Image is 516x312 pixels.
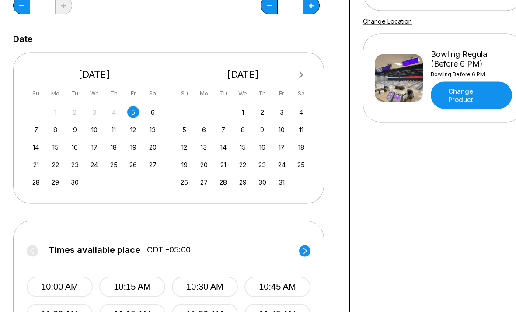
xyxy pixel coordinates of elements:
[217,88,229,99] div: Tu
[147,88,159,99] div: Sa
[49,245,140,255] span: Times available place
[431,82,512,109] a: Change Product
[147,124,159,136] div: Choose Saturday, September 13th, 2025
[276,141,288,153] div: Choose Friday, October 17th, 2025
[49,124,61,136] div: Choose Monday, September 8th, 2025
[30,159,42,171] div: Choose Sunday, September 21st, 2025
[49,88,61,99] div: Mo
[276,176,288,188] div: Choose Friday, October 31st, 2025
[178,88,190,99] div: Su
[256,176,268,188] div: Choose Thursday, October 30th, 2025
[276,88,288,99] div: Fr
[295,141,307,153] div: Choose Saturday, October 18th, 2025
[198,159,210,171] div: Choose Monday, October 20th, 2025
[69,176,81,188] div: Choose Tuesday, September 30th, 2025
[88,106,100,118] div: Not available Wednesday, September 3rd, 2025
[256,159,268,171] div: Choose Thursday, October 23rd, 2025
[69,141,81,153] div: Choose Tuesday, September 16th, 2025
[30,88,42,99] div: Su
[256,88,268,99] div: Th
[237,159,249,171] div: Choose Wednesday, October 22nd, 2025
[49,176,61,188] div: Choose Monday, September 29th, 2025
[88,141,100,153] div: Choose Wednesday, September 17th, 2025
[256,124,268,136] div: Choose Thursday, October 9th, 2025
[295,124,307,136] div: Choose Saturday, October 11th, 2025
[49,106,61,118] div: Not available Monday, September 1st, 2025
[295,106,307,118] div: Choose Saturday, October 4th, 2025
[49,159,61,171] div: Choose Monday, September 22nd, 2025
[178,124,190,136] div: Choose Sunday, October 5th, 2025
[178,105,309,188] div: month 2025-10
[29,105,160,188] div: month 2025-09
[198,141,210,153] div: Choose Monday, October 13th, 2025
[69,124,81,136] div: Choose Tuesday, September 9th, 2025
[88,159,100,171] div: Choose Wednesday, September 24th, 2025
[30,176,42,188] div: Choose Sunday, September 28th, 2025
[256,141,268,153] div: Choose Thursday, October 16th, 2025
[178,159,190,171] div: Choose Sunday, October 19th, 2025
[237,124,249,136] div: Choose Wednesday, October 8th, 2025
[256,106,268,118] div: Choose Thursday, October 2nd, 2025
[127,106,139,118] div: Choose Friday, September 5th, 2025
[217,159,229,171] div: Choose Tuesday, October 21st, 2025
[108,106,120,118] div: Not available Thursday, September 4th, 2025
[108,88,120,99] div: Th
[431,71,512,77] div: Bowling Before 6 PM
[237,88,249,99] div: We
[172,277,238,298] button: 10:30 AM
[147,106,159,118] div: Choose Saturday, September 6th, 2025
[30,141,42,153] div: Choose Sunday, September 14th, 2025
[178,176,190,188] div: Choose Sunday, October 26th, 2025
[147,245,191,255] span: CDT -05:00
[30,124,42,136] div: Choose Sunday, September 7th, 2025
[363,18,412,25] a: Change Location
[147,141,159,153] div: Choose Saturday, September 20th, 2025
[294,68,308,82] button: Next Month
[99,277,165,298] button: 10:15 AM
[49,141,61,153] div: Choose Monday, September 15th, 2025
[237,176,249,188] div: Choose Wednesday, October 29th, 2025
[127,159,139,171] div: Choose Friday, September 26th, 2025
[198,88,210,99] div: Mo
[431,49,512,69] div: Bowling Regular (Before 6 PM)
[69,88,81,99] div: Tu
[88,88,100,99] div: We
[27,277,93,298] button: 10:00 AM
[217,176,229,188] div: Choose Tuesday, October 28th, 2025
[198,124,210,136] div: Choose Monday, October 6th, 2025
[108,159,120,171] div: Choose Thursday, September 25th, 2025
[237,141,249,153] div: Choose Wednesday, October 15th, 2025
[27,69,162,81] div: [DATE]
[217,141,229,153] div: Choose Tuesday, October 14th, 2025
[88,124,100,136] div: Choose Wednesday, September 10th, 2025
[217,124,229,136] div: Choose Tuesday, October 7th, 2025
[69,159,81,171] div: Choose Tuesday, September 23rd, 2025
[13,34,33,44] label: Date
[127,124,139,136] div: Choose Friday, September 12th, 2025
[108,124,120,136] div: Choose Thursday, September 11th, 2025
[127,88,139,99] div: Fr
[276,124,288,136] div: Choose Friday, October 10th, 2025
[375,54,423,102] img: Bowling Regular (Before 6 PM)
[237,106,249,118] div: Choose Wednesday, October 1st, 2025
[108,141,120,153] div: Choose Thursday, September 18th, 2025
[276,106,288,118] div: Choose Friday, October 3rd, 2025
[175,69,311,81] div: [DATE]
[198,176,210,188] div: Choose Monday, October 27th, 2025
[295,88,307,99] div: Sa
[276,159,288,171] div: Choose Friday, October 24th, 2025
[127,141,139,153] div: Choose Friday, September 19th, 2025
[295,159,307,171] div: Choose Saturday, October 25th, 2025
[69,106,81,118] div: Not available Tuesday, September 2nd, 2025
[244,277,310,298] button: 10:45 AM
[178,141,190,153] div: Choose Sunday, October 12th, 2025
[147,159,159,171] div: Choose Saturday, September 27th, 2025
